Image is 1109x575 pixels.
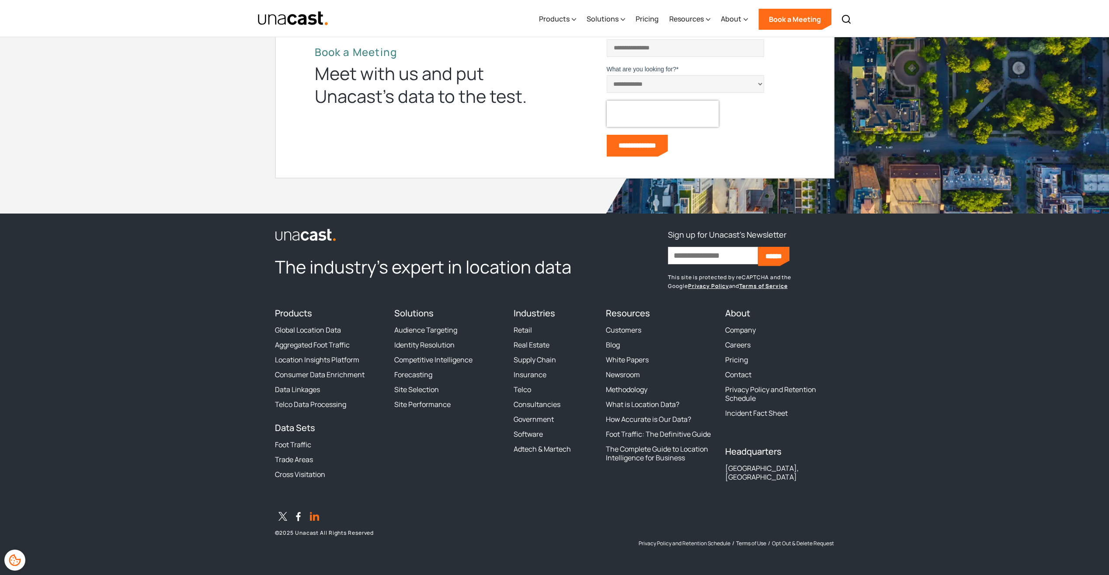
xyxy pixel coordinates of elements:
[257,11,329,26] img: Unacast text logo
[394,340,455,349] a: Identity Resolution
[275,370,365,379] a: Consumer Data Enrichment
[725,355,748,364] a: Pricing
[275,228,336,242] img: Unacast logo
[606,370,640,379] a: Newsroom
[275,440,311,449] a: Foot Traffic
[315,46,542,59] h2: Book a Meeting
[394,326,457,334] a: Audience Targeting
[721,14,741,24] div: About
[275,256,595,278] h2: The industry’s expert in location data
[725,385,834,403] a: Privacy Policy and Retention Schedule
[725,326,756,334] a: Company
[725,370,751,379] a: Contact
[639,540,730,547] a: Privacy Policy and Retention Schedule
[725,340,751,349] a: Careers
[275,423,384,433] h4: Data Sets
[4,550,25,571] div: Cookie Preferences
[606,445,715,462] a: The Complete Guide to Location Intelligence for Business
[275,340,350,349] a: Aggregated Foot Traffic
[275,385,320,394] a: Data Linkages
[607,66,677,73] span: What are you looking for?
[275,400,346,409] a: Telco Data Processing
[725,308,834,319] h4: About
[394,385,439,394] a: Site Selection
[514,400,560,409] a: Consultancies
[758,9,831,30] a: Book a Meeting
[291,510,306,526] a: Facebook
[606,355,649,364] a: White Papers
[636,1,659,37] a: Pricing
[606,326,641,334] a: Customers
[315,62,542,108] div: Meet with us and put Unacast’s data to the test.
[606,400,679,409] a: What is Location Data?
[514,308,595,319] h4: Industries
[772,540,834,547] a: Opt Out & Delete Request
[514,326,532,334] a: Retail
[275,470,325,479] a: Cross Visitation
[275,510,291,526] a: Twitter / X
[394,370,432,379] a: Forecasting
[688,282,729,290] a: Privacy Policy
[725,464,834,481] div: [GEOGRAPHIC_DATA], [GEOGRAPHIC_DATA]
[606,308,715,319] h4: Resources
[306,510,322,526] a: LinkedIn
[514,340,549,349] a: Real Estate
[668,273,834,291] p: This site is protected by reCAPTCHA and the Google and
[275,307,312,319] a: Products
[587,14,619,24] div: Solutions
[394,307,434,319] a: Solutions
[725,446,834,457] h4: Headquarters
[539,1,576,37] div: Products
[669,14,704,24] div: Resources
[725,409,788,417] a: Incident Fact Sheet
[257,11,329,26] a: home
[607,101,719,127] iframe: reCAPTCHA
[768,540,770,547] div: /
[275,355,359,364] a: Location Insights Platform
[736,540,766,547] a: Terms of Use
[514,370,546,379] a: Insurance
[669,1,710,37] div: Resources
[394,355,473,364] a: Competitive Intelligence
[841,14,852,25] img: Search icon
[514,385,531,394] a: Telco
[539,14,570,24] div: Products
[514,355,556,364] a: Supply Chain
[394,400,451,409] a: Site Performance
[587,1,625,37] div: Solutions
[606,415,691,424] a: How Accurate is Our Data?
[514,445,571,453] a: Adtech & Martech
[275,455,313,464] a: Trade Areas
[732,540,734,547] div: /
[739,282,787,290] a: Terms of Service
[514,415,554,424] a: Government
[275,228,595,242] a: link to the homepage
[668,228,786,242] h3: Sign up for Unacast's Newsletter
[275,529,504,536] p: © 2025 Unacast All Rights Reserved
[606,340,620,349] a: Blog
[514,430,543,438] a: Software
[275,326,341,334] a: Global Location Data
[606,385,647,394] a: Methodology
[721,1,748,37] div: About
[606,430,711,438] a: Foot Traffic: The Definitive Guide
